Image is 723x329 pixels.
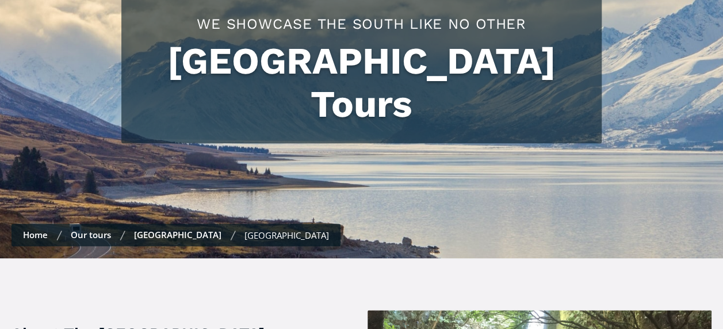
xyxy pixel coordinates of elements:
nav: breadcrumbs [12,224,341,246]
h2: We showcase the south like no other [133,14,590,34]
a: Home [23,229,48,240]
a: [GEOGRAPHIC_DATA] [134,229,221,240]
div: [GEOGRAPHIC_DATA] [244,229,329,241]
h1: [GEOGRAPHIC_DATA] Tours [133,40,590,126]
a: Our tours [71,229,111,240]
